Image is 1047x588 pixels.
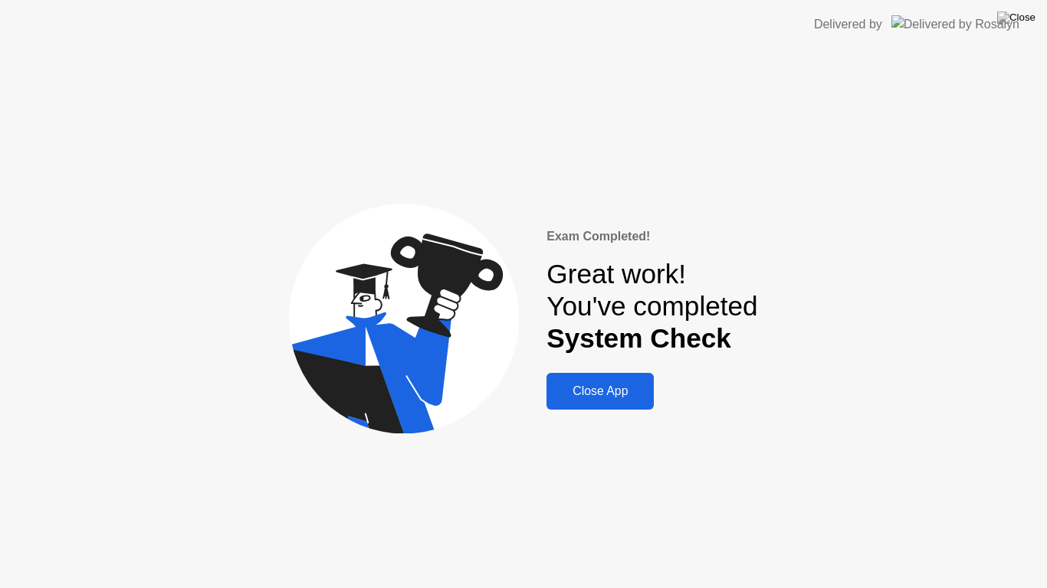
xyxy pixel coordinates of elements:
div: Exam Completed! [546,227,757,246]
img: Delivered by Rosalyn [891,15,1019,33]
div: Delivered by [814,15,882,34]
button: Close App [546,373,654,410]
img: Close [997,11,1036,24]
div: Great work! You've completed [546,258,757,355]
div: Close App [551,384,649,398]
b: System Check [546,323,731,353]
